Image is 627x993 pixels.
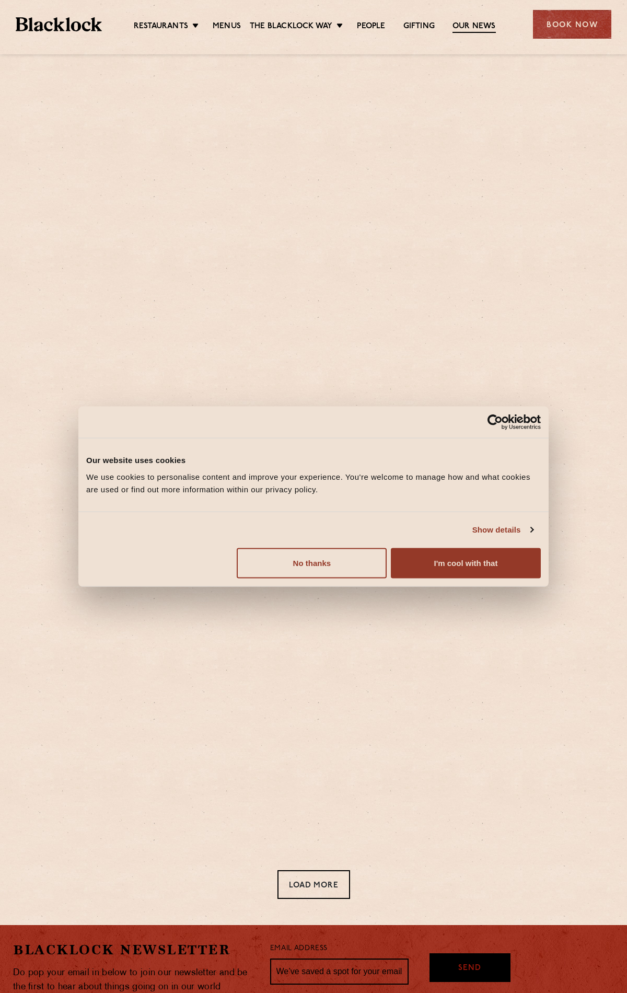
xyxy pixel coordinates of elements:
[452,21,496,33] a: Our News
[533,10,611,39] div: Book Now
[403,21,435,32] a: Gifting
[16,17,102,32] img: BL_Textured_Logo-footer-cropped.svg
[13,941,254,959] h2: Blacklock Newsletter
[357,21,385,32] a: People
[134,21,188,32] a: Restaurants
[86,454,541,467] div: Our website uses cookies
[270,943,328,955] label: Email Address
[250,21,332,32] a: The Blacklock Way
[213,21,241,32] a: Menus
[237,548,387,578] button: No thanks
[449,414,541,430] a: Usercentrics Cookiebot - opens in a new window
[270,959,409,985] input: We’ve saved a spot for your email...
[458,963,481,975] span: Send
[277,870,350,899] div: Load More
[391,548,541,578] button: I'm cool with that
[472,524,533,536] a: Show details
[86,470,541,495] div: We use cookies to personalise content and improve your experience. You're welcome to manage how a...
